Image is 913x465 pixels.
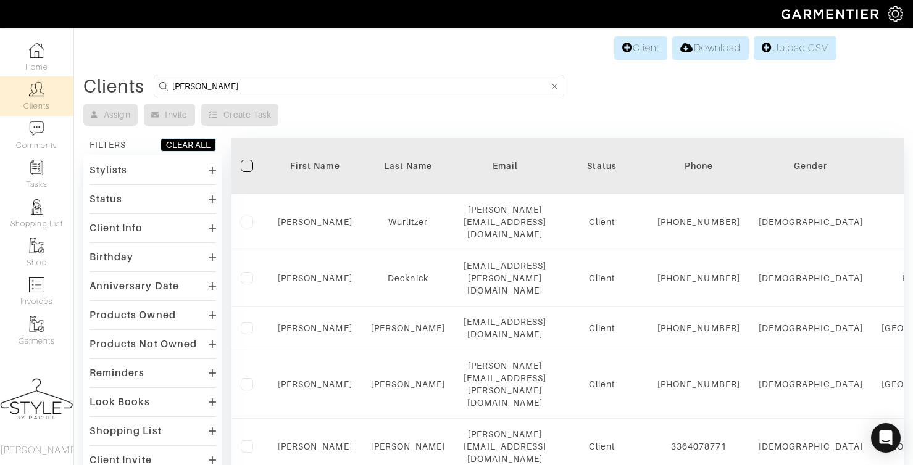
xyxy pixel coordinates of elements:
a: Decknick [388,273,428,283]
img: garments-icon-b7da505a4dc4fd61783c78ac3ca0ef83fa9d6f193b1c9dc38574b1d14d53ca28.png [29,316,44,332]
a: Client [614,36,667,60]
div: Stylists [90,164,127,176]
a: [PERSON_NAME] [371,379,446,389]
img: dashboard-icon-dbcd8f5a0b271acd01030246c82b418ddd0df26cd7fceb0bd07c9910d44c42f6.png [29,43,44,58]
div: Client Info [90,222,143,234]
div: Clients [83,80,144,93]
a: Download [672,36,748,60]
img: orders-icon-0abe47150d42831381b5fb84f609e132dff9fe21cb692f30cb5eec754e2cba89.png [29,277,44,292]
img: gear-icon-white-bd11855cb880d31180b6d7d6211b90ccbf57a29d726f0c71d8c61bd08dd39cc2.png [888,6,903,22]
div: Reminders [90,367,144,379]
button: CLEAR ALL [161,138,216,152]
div: [PERSON_NAME][EMAIL_ADDRESS][DOMAIN_NAME] [464,428,546,465]
div: Products Not Owned [90,338,197,350]
div: [DEMOGRAPHIC_DATA] [759,378,863,390]
a: [PERSON_NAME] [371,323,446,333]
img: garments-icon-b7da505a4dc4fd61783c78ac3ca0ef83fa9d6f193b1c9dc38574b1d14d53ca28.png [29,238,44,253]
div: [PHONE_NUMBER] [657,272,740,284]
th: Toggle SortBy [269,138,362,194]
img: stylists-icon-eb353228a002819b7ec25b43dbf5f0378dd9e0616d9560372ff212230b889e62.png [29,199,44,215]
div: [EMAIL_ADDRESS][PERSON_NAME][DOMAIN_NAME] [464,260,546,297]
div: FILTERS [90,139,126,151]
img: garmentier-logo-header-white-b43fb05a5012e4ada735d5af1a66efaba907eab6374d6393d1fbf88cb4ef424d.png [775,3,888,25]
a: [PERSON_NAME] [278,273,352,283]
input: Search by name, email, phone, city, or state [172,78,549,94]
div: Status [565,160,639,172]
a: [PERSON_NAME] [371,442,446,451]
div: Email [464,160,546,172]
div: Status [90,193,122,205]
div: CLEAR ALL [166,139,211,151]
div: [DEMOGRAPHIC_DATA] [759,272,863,284]
div: Open Intercom Messenger [871,423,901,453]
th: Toggle SortBy [556,138,648,194]
div: Last Name [371,160,446,172]
th: Toggle SortBy [749,138,872,194]
div: Products Owned [90,309,176,321]
div: [DEMOGRAPHIC_DATA] [759,216,863,228]
a: [PERSON_NAME] [278,323,352,333]
div: [PHONE_NUMBER] [657,378,740,390]
div: [PHONE_NUMBER] [657,216,740,228]
a: Wurlitzer [388,217,428,227]
div: [PERSON_NAME][EMAIL_ADDRESS][PERSON_NAME][DOMAIN_NAME] [464,360,546,409]
div: Look Books [90,396,151,408]
a: [PERSON_NAME] [278,379,352,389]
div: [DEMOGRAPHIC_DATA] [759,322,863,334]
div: Anniversary Date [90,280,179,292]
div: Client [565,378,639,390]
div: First Name [278,160,352,172]
div: Birthday [90,251,133,263]
img: clients-icon-6bae9207a08558b7cb47a8932f037763ab4055f8c8b6bfacd5dc20c3e0201464.png [29,81,44,97]
img: comment-icon-a0a6a9ef722e966f86d9cbdc48e553b5cf19dbc54f86b18d962a5391bc8f6eb6.png [29,121,44,136]
div: 3364078771 [657,440,740,453]
div: Client [565,272,639,284]
div: Client [565,322,639,334]
div: Shopping List [90,425,162,437]
div: [PERSON_NAME][EMAIL_ADDRESS][DOMAIN_NAME] [464,204,546,241]
th: Toggle SortBy [362,138,455,194]
div: [DEMOGRAPHIC_DATA] [759,440,863,453]
div: Phone [657,160,740,172]
img: reminder-icon-8004d30b9f0a5d33ae49ab947aed9ed385cf756f9e5892f1edd6e32f2345188e.png [29,160,44,175]
a: Upload CSV [754,36,836,60]
div: Gender [759,160,863,172]
div: [EMAIL_ADDRESS][DOMAIN_NAME] [464,316,546,340]
div: [PHONE_NUMBER] [657,322,740,334]
a: [PERSON_NAME] [278,442,352,451]
div: Client [565,440,639,453]
div: Client [565,216,639,228]
a: [PERSON_NAME] [278,217,352,227]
